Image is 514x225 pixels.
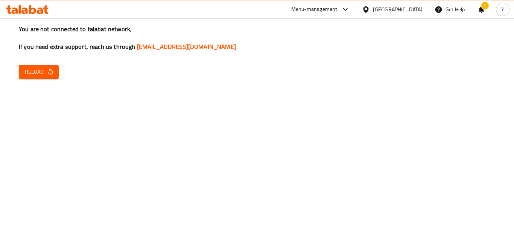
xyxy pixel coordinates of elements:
div: Menu-management [291,5,338,14]
div: [GEOGRAPHIC_DATA] [373,5,423,14]
a: [EMAIL_ADDRESS][DOMAIN_NAME] [137,41,236,52]
span: Reload [25,67,53,77]
span: Y [501,5,504,14]
h3: You are not connected to talabat network, If you need extra support, reach us through [19,25,495,51]
button: Reload [19,65,59,79]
